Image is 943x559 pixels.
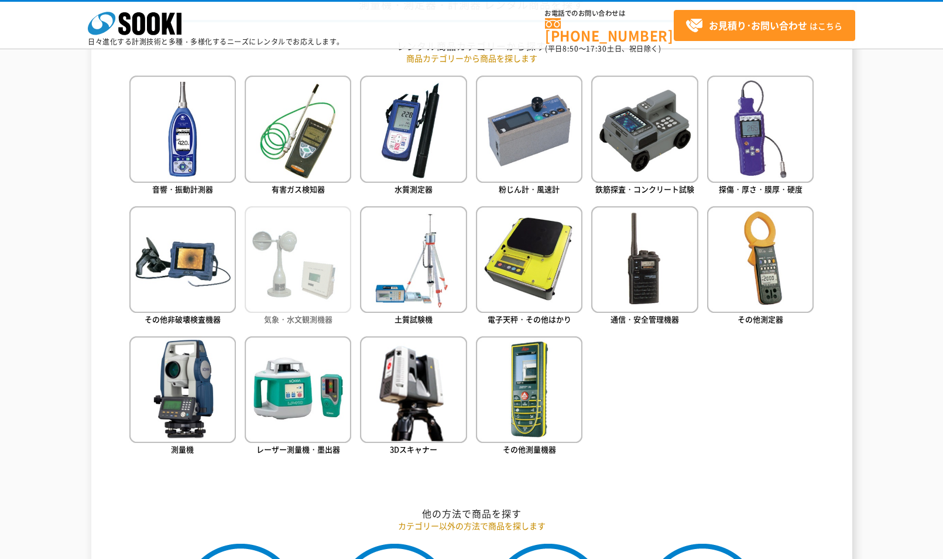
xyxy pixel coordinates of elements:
[129,76,236,182] img: 音響・振動計測器
[707,76,814,197] a: 探傷・厚さ・膜厚・硬度
[545,18,674,42] a: [PHONE_NUMBER]
[145,313,221,325] span: その他非破壊検査機器
[476,336,582,458] a: その他測量機器
[545,10,674,17] span: お電話でのお問い合わせは
[245,206,351,328] a: 気象・水文観測機器
[129,520,814,532] p: カテゴリー以外の方法で商品を探します
[245,76,351,182] img: 有害ガス検知器
[591,76,698,182] img: 鉄筋探査・コンクリート試験
[360,76,467,182] img: 水質測定器
[476,206,582,313] img: 電子天秤・その他はかり
[360,336,467,443] img: 3Dスキャナー
[129,336,236,443] img: 測量機
[611,313,679,325] span: 通信・安全管理機器
[591,206,698,313] img: 通信・安全管理機器
[476,206,582,328] a: 電子天秤・その他はかり
[595,183,694,195] span: 鉄筋探査・コンクリート試験
[545,43,661,54] span: (平日 ～ 土日、祝日除く)
[245,336,351,458] a: レーザー測量機・墨出器
[360,76,467,197] a: 水質測定器
[709,18,807,32] strong: お見積り･お問い合わせ
[499,183,560,195] span: 粉じん計・風速計
[256,444,340,455] span: レーザー測量機・墨出器
[503,444,556,455] span: その他測量機器
[395,183,433,195] span: 水質測定器
[152,183,213,195] span: 音響・振動計測器
[719,183,803,195] span: 探傷・厚さ・膜厚・硬度
[129,206,236,328] a: その他非破壊検査機器
[476,336,582,443] img: その他測量機器
[129,52,814,64] p: 商品カテゴリーから商品を探します
[245,76,351,197] a: 有害ガス検知器
[707,76,814,182] img: 探傷・厚さ・膜厚・硬度
[129,336,236,458] a: 測量機
[685,17,842,35] span: はこちら
[360,206,467,328] a: 土質試験機
[129,507,814,520] h2: 他の方法で商品を探す
[390,444,437,455] span: 3Dスキャナー
[360,206,467,313] img: 土質試験機
[395,313,433,325] span: 土質試験機
[488,313,571,325] span: 電子天秤・その他はかり
[591,76,698,197] a: 鉄筋探査・コンクリート試験
[591,206,698,328] a: 通信・安全管理機器
[264,313,332,325] span: 気象・水文観測機器
[707,206,814,328] a: その他測定器
[563,43,579,54] span: 8:50
[476,76,582,182] img: 粉じん計・風速計
[245,336,351,443] img: レーザー測量機・墨出器
[476,76,582,197] a: 粉じん計・風速計
[707,206,814,313] img: その他測定器
[738,313,783,325] span: その他測定器
[586,43,607,54] span: 17:30
[360,336,467,458] a: 3Dスキャナー
[129,76,236,197] a: 音響・振動計測器
[272,183,325,195] span: 有害ガス検知器
[171,444,194,455] span: 測量機
[245,206,351,313] img: 気象・水文観測機器
[674,10,855,41] a: お見積り･お問い合わせはこちら
[129,206,236,313] img: その他非破壊検査機器
[88,38,344,45] p: 日々進化する計測技術と多種・多様化するニーズにレンタルでお応えします。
